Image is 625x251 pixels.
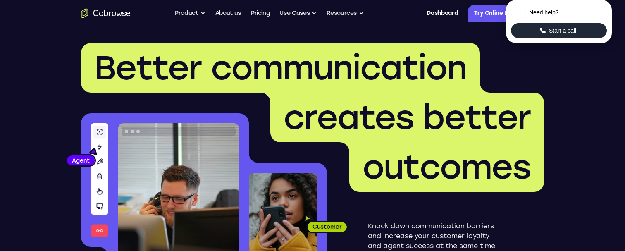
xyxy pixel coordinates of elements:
a: Pricing [251,5,270,22]
a: About us [215,5,241,22]
a: Dashboard [427,5,458,22]
span: outcomes [363,147,531,187]
span: creates better [284,98,531,137]
a: Go to the home page [81,8,131,18]
button: Use Cases [279,5,317,22]
span: Better communication [94,48,467,88]
p: Knock down communication barriers and increase your customer loyalty and agent success at the sam... [368,221,503,251]
button: Resources [327,5,364,22]
a: Try Online Demo [468,5,544,22]
button: Product [175,5,205,22]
